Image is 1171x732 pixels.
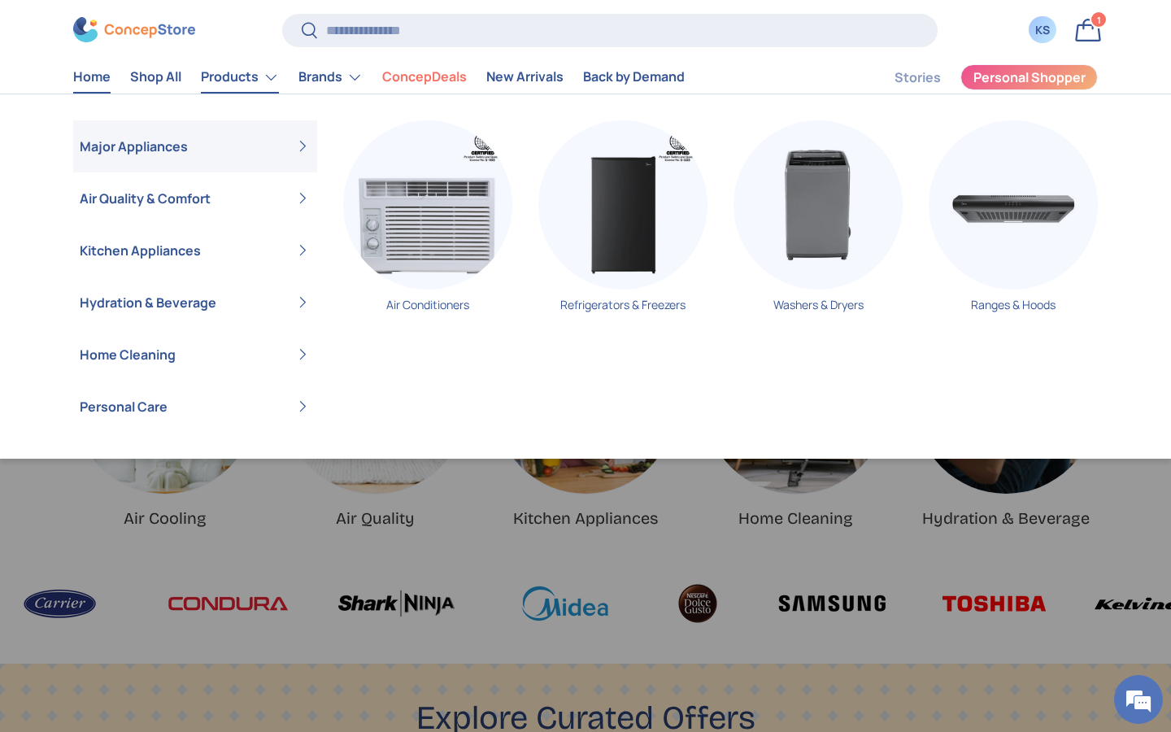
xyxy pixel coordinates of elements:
[1097,14,1101,26] span: 1
[382,62,467,94] a: ConcepDeals
[583,62,685,94] a: Back by Demand
[289,61,372,94] summary: Brands
[960,64,1098,90] a: Personal Shopper
[895,62,941,94] a: Stories
[73,61,685,94] nav: Primary
[1025,12,1060,48] a: KS
[1034,22,1051,39] div: KS
[973,72,1086,85] span: Personal Shopper
[191,61,289,94] summary: Products
[486,62,564,94] a: New Arrivals
[73,18,195,43] img: ConcepStore
[855,61,1098,94] nav: Secondary
[73,62,111,94] a: Home
[130,62,181,94] a: Shop All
